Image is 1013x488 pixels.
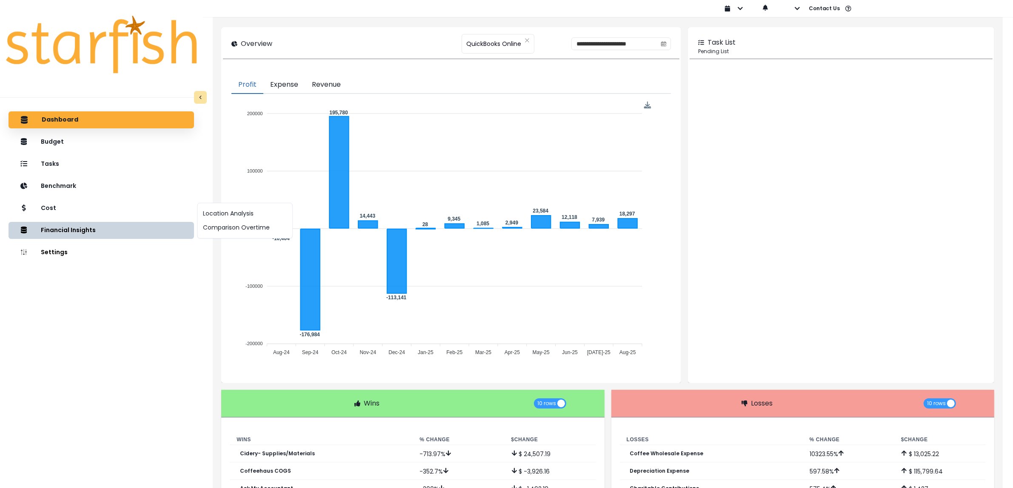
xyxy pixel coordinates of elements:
tspan: Feb-25 [447,349,463,355]
td: 597.58 % [803,462,894,480]
button: Financial Insights [9,222,194,239]
p: Tasks [41,160,59,167]
p: Wins [364,398,380,409]
td: -713.97 % [413,445,504,462]
tspan: Oct-24 [331,349,347,355]
tspan: Mar-25 [476,349,492,355]
td: $ 115,799.64 [894,462,986,480]
td: $ 13,025.22 [894,445,986,462]
p: Losses [751,398,773,409]
button: Revenue [305,76,348,94]
th: Losses [620,434,803,445]
img: Download Profit [644,102,651,109]
tspan: Dec-24 [389,349,405,355]
td: $ 24,507.19 [505,445,596,462]
p: Benchmark [41,182,76,190]
button: Clear [525,36,530,45]
button: Comparison Overtime [198,221,292,235]
tspan: [DATE]-25 [587,349,611,355]
button: Profit [231,76,263,94]
p: Coffeehaus COGS [240,468,291,474]
p: Overview [241,39,272,49]
tspan: Sep-24 [302,349,319,355]
button: Expense [263,76,305,94]
tspan: -100000 [245,284,263,289]
button: Dashboard [9,111,194,128]
p: Task List [708,37,736,48]
td: -352.7 % [413,462,504,480]
th: Wins [230,434,413,445]
svg: close [525,38,530,43]
button: Budget [9,133,194,150]
tspan: Aug-24 [273,349,290,355]
p: Coffee Wholesale Expense [630,451,704,457]
tspan: Nov-24 [360,349,377,355]
p: Pending List [698,48,984,55]
th: $ Change [894,434,986,445]
p: Budget [41,138,64,145]
span: 10 rows [537,398,556,409]
td: $ -3,926.16 [505,462,596,480]
div: Menu [644,102,651,109]
button: Cost [9,200,194,217]
tspan: Jun-25 [562,349,578,355]
th: $ Change [505,434,596,445]
p: Depreciation Expense [630,468,690,474]
span: 10 rows [927,398,946,409]
tspan: -200000 [245,341,263,346]
button: Location Analysis [198,207,292,221]
p: Cidery- Supplies/Materials [240,451,315,457]
tspan: 100000 [247,168,263,173]
p: Cost [41,204,56,212]
td: 10323.55 % [803,445,894,462]
button: Settings [9,244,194,261]
span: QuickBooks Online [466,35,521,53]
th: % Change [413,434,504,445]
tspan: 200000 [247,111,263,116]
th: % Change [803,434,894,445]
tspan: Aug-25 [620,349,636,355]
button: Benchmark [9,178,194,195]
tspan: Jan-25 [418,349,434,355]
button: Tasks [9,156,194,173]
tspan: Apr-25 [505,349,520,355]
p: Dashboard [42,116,78,124]
tspan: May-25 [533,349,550,355]
svg: calendar [661,41,667,47]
